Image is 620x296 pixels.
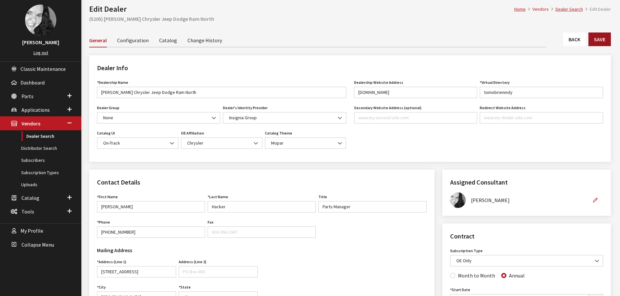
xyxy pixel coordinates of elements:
label: Phone [97,219,110,225]
label: *Virtual Directory [480,80,510,85]
label: Start Date [450,287,470,293]
label: Catalog Theme [265,130,292,136]
input: PO Box 000 [179,266,258,277]
span: Insignia Group [227,114,342,121]
li: Edit Dealer [583,6,611,13]
span: Mopar [269,140,342,147]
a: Configuration [117,33,149,47]
div: [PERSON_NAME] [471,196,587,204]
label: Catalog UI [97,130,115,136]
span: OE Only [454,257,599,264]
a: General [89,33,107,47]
input: site-name [480,87,603,98]
h2: Assigned Consultant [450,177,603,187]
label: State [179,284,191,290]
label: Secondary Website Address (optional) [354,105,421,111]
span: Parts [21,93,34,99]
span: Classic Maintenance [21,66,66,72]
a: Catalog [159,33,177,47]
span: Chrysler [181,137,262,149]
button: Edit Assigned Consultant [587,195,603,206]
h1: Edit Dealer [89,3,514,15]
a: Home [514,6,526,12]
a: Dealer Search [556,6,583,12]
label: Address (Line 2) [179,259,206,265]
input: www.my-second-site.com [354,112,477,123]
label: Dealer's Identity Provider [223,105,268,111]
label: Last Name [208,194,228,200]
input: John [97,201,205,212]
label: Month to Month [458,272,495,279]
span: Applications [21,107,50,113]
label: First Name [97,194,118,200]
label: Fax [208,219,214,225]
span: Dashboard [21,79,45,86]
span: On-Track [97,137,178,149]
span: OE Only [450,255,603,266]
h3: [PERSON_NAME] [7,38,75,46]
h2: Dealer Info [97,63,603,73]
span: None [97,112,220,123]
input: www.my-dealer-site.com [354,87,477,98]
h2: (5205) [PERSON_NAME] Chrysler Jeep Dodge Ram North [89,15,611,23]
input: 888-579-4458 [97,226,205,238]
span: Catalog [21,195,39,201]
span: Collapse Menu [21,241,54,248]
span: My Profile [21,228,43,234]
h3: Mailing Address [97,246,258,254]
span: Chrysler [185,140,258,147]
label: Dealer Group [97,105,119,111]
label: Redirect Website Address [480,105,526,111]
img: Khrystal Dorton [25,5,56,36]
h2: Contact Details [97,177,427,187]
label: City [97,284,106,290]
label: Subscription Type [450,248,483,254]
span: None [101,114,216,121]
span: On-Track [101,140,174,147]
button: Save [588,32,611,46]
label: Annual [509,272,525,279]
h2: Contract [450,231,603,241]
input: 803-366-1047 [208,226,316,238]
a: Back [563,32,586,46]
span: Mopar [265,137,346,149]
input: Doe [208,201,316,212]
label: Dealership Website Address [354,80,403,85]
span: Insignia Group [223,112,346,123]
a: Change History [187,33,222,47]
input: 153 South Oakland Avenue [97,266,176,277]
label: *Dealership Name [97,80,128,85]
input: My Dealer [97,87,346,98]
li: Vendors [526,6,549,13]
input: www.my-dealer-site.com [480,112,603,123]
label: Address (Line 1) [97,259,126,265]
a: Log out [34,50,48,56]
label: Title [318,194,327,200]
input: Manager [318,201,426,212]
label: OE Affiliation [181,130,204,136]
img: Khrys Dorton [450,192,466,208]
span: Tools [21,208,34,215]
span: Vendors [21,121,40,127]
